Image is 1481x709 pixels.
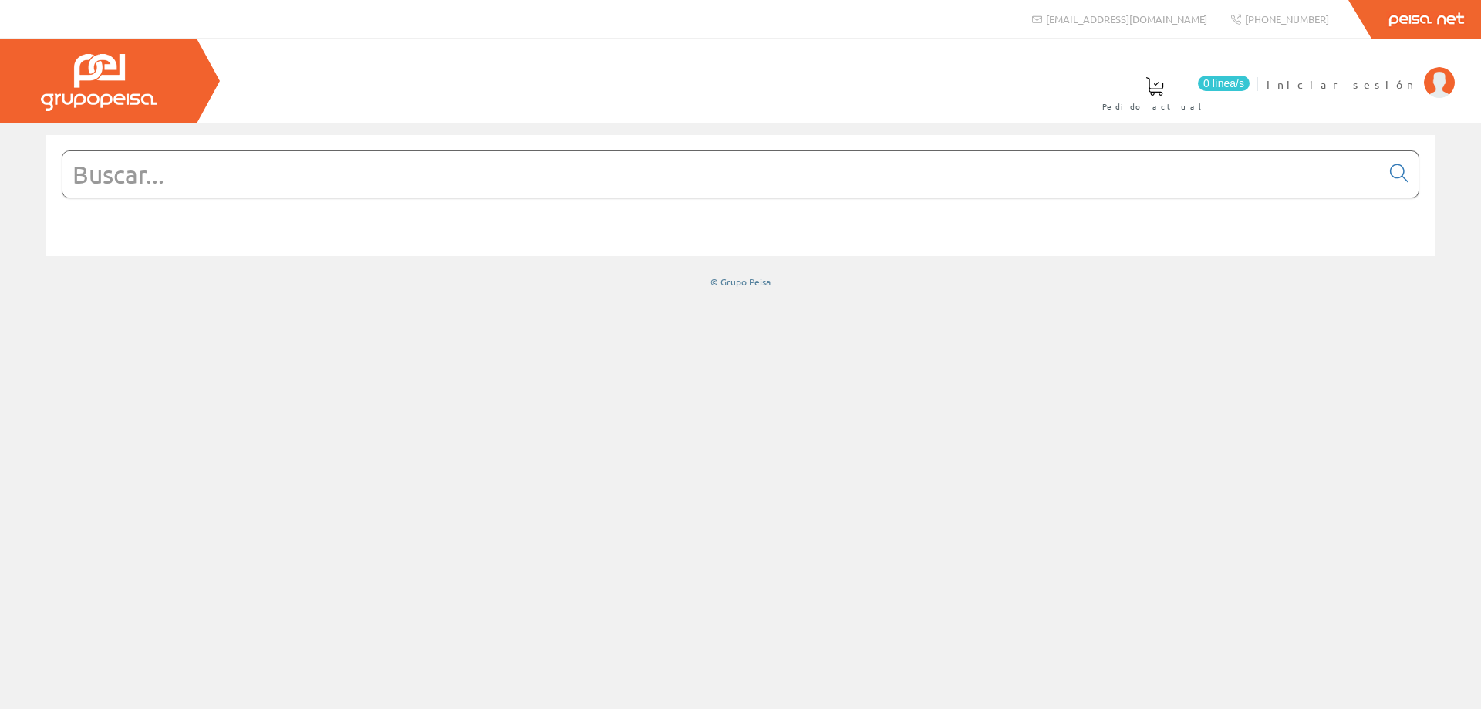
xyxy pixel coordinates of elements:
[1267,64,1455,79] a: Iniciar sesión
[1267,76,1416,92] span: Iniciar sesión
[41,54,157,111] img: Grupo Peisa
[1198,76,1250,91] span: 0 línea/s
[1102,99,1207,114] span: Pedido actual
[62,151,1381,198] input: Buscar...
[1245,12,1329,25] span: [PHONE_NUMBER]
[46,275,1435,289] div: © Grupo Peisa
[1046,12,1207,25] span: [EMAIL_ADDRESS][DOMAIN_NAME]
